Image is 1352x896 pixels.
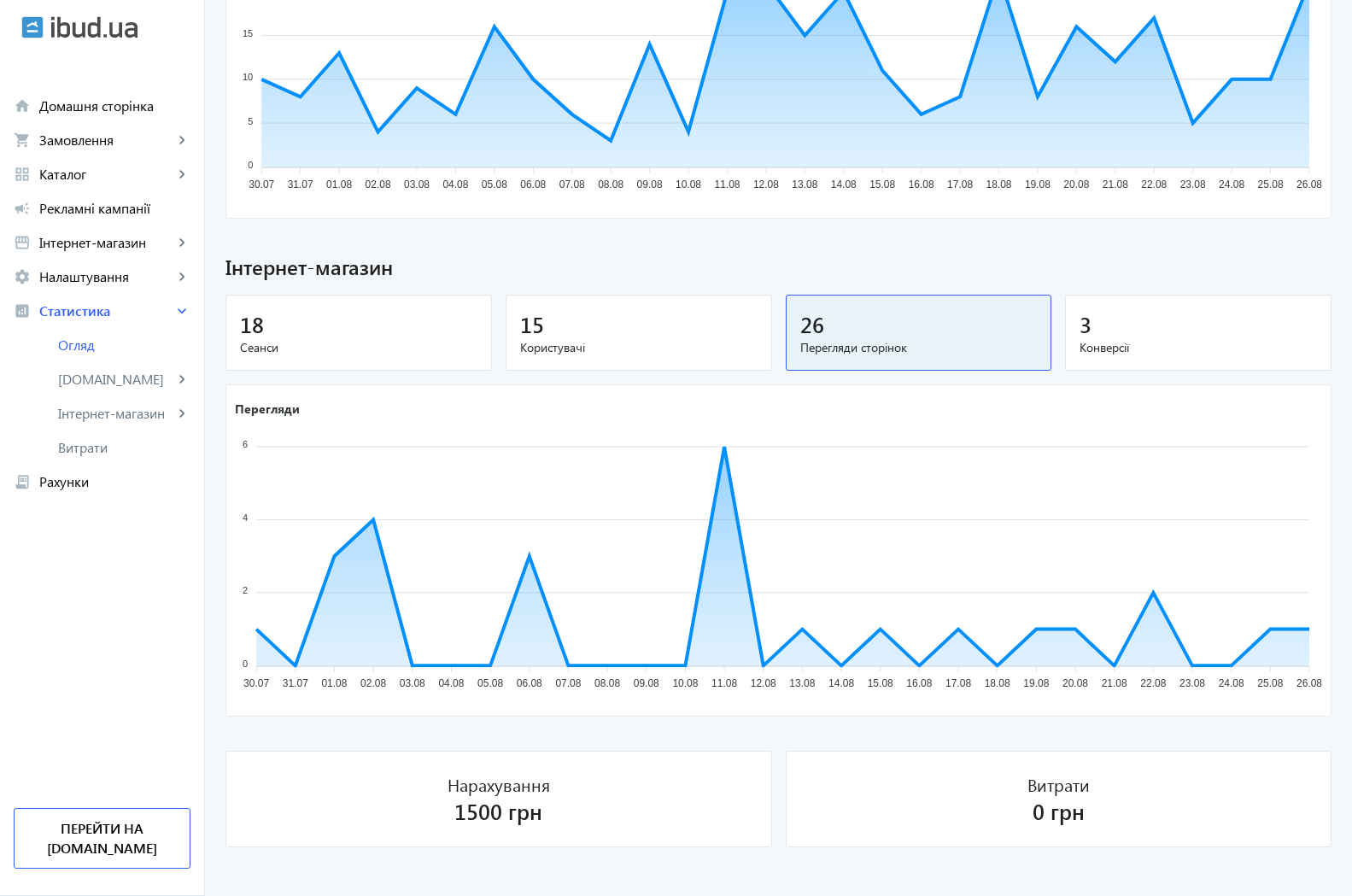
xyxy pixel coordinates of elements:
tspan: 02.08 [360,677,386,689]
span: Статистика [39,302,173,319]
span: Сеанси [240,339,477,356]
tspan: 04.08 [438,677,464,689]
div: Нарахування [448,772,550,796]
tspan: 07.08 [555,677,581,689]
mat-icon: keyboard_arrow_right [173,302,190,319]
tspan: 20.08 [1063,179,1089,191]
tspan: 22.08 [1141,179,1167,191]
span: Каталог [39,166,173,183]
mat-icon: keyboard_arrow_right [173,132,190,149]
tspan: 06.08 [520,179,546,191]
tspan: 23.08 [1179,677,1205,689]
tspan: 17.08 [945,677,971,689]
div: 1500 грн [454,796,542,826]
tspan: 4 [243,512,248,523]
span: 15 [520,310,544,338]
tspan: 19.08 [1025,179,1051,191]
tspan: 10.08 [676,179,701,191]
tspan: 6 [243,439,248,449]
tspan: 12.08 [751,677,776,689]
mat-icon: shopping_cart [14,132,31,149]
tspan: 05.08 [477,677,503,689]
mat-icon: keyboard_arrow_right [173,268,190,285]
span: Огляд [58,337,190,354]
tspan: 23.08 [1180,179,1206,191]
tspan: 14.08 [828,677,854,689]
span: Інтернет-магазин [58,405,173,422]
tspan: 13.08 [792,179,817,191]
span: Рекламні кампанії [39,200,190,217]
tspan: 26.08 [1296,179,1322,191]
tspan: 16.08 [906,677,932,689]
img: ibud.svg [21,16,44,38]
div: 0 грн [1033,796,1085,826]
tspan: 11.08 [714,179,740,191]
mat-icon: settings [14,268,31,285]
span: 3 [1080,310,1092,338]
tspan: 06.08 [517,677,542,689]
tspan: 01.08 [321,677,347,689]
tspan: 2 [243,585,248,595]
span: Витрати [58,439,190,456]
tspan: 31.07 [288,179,313,191]
tspan: 22.08 [1140,677,1166,689]
tspan: 15.08 [869,179,895,191]
tspan: 25.08 [1257,677,1283,689]
mat-icon: keyboard_arrow_right [173,234,190,251]
span: Налаштування [39,268,173,285]
tspan: 16.08 [909,179,934,191]
mat-icon: keyboard_arrow_right [173,166,190,183]
span: [DOMAIN_NAME] [58,371,173,388]
mat-icon: receipt_long [14,473,31,490]
span: Користувачі [520,339,758,356]
tspan: 01.08 [326,179,352,191]
tspan: 10 [243,73,253,83]
tspan: 26.08 [1296,677,1322,689]
tspan: 30.07 [243,677,269,689]
mat-icon: campaign [14,200,31,217]
tspan: 21.08 [1102,677,1127,689]
tspan: 04.08 [442,179,468,191]
tspan: 03.08 [400,677,425,689]
tspan: 20.08 [1062,677,1088,689]
span: Домашня сторінка [39,97,190,114]
tspan: 18.08 [986,179,1012,191]
tspan: 08.08 [594,677,620,689]
img: ibud_text.svg [51,16,138,38]
div: Витрати [1027,772,1090,796]
span: Рахунки [39,473,190,490]
tspan: 18.08 [985,677,1010,689]
text: Перегляди [235,400,300,416]
tspan: 21.08 [1103,179,1128,191]
tspan: 05.08 [482,179,507,191]
tspan: 12.08 [753,179,779,191]
mat-icon: keyboard_arrow_right [173,405,190,422]
tspan: 24.08 [1219,677,1244,689]
span: Інтернет-магазин [225,253,1332,282]
tspan: 17.08 [947,179,973,191]
tspan: 19.08 [1023,677,1049,689]
mat-icon: grid_view [14,166,31,183]
span: Замовлення [39,132,173,149]
tspan: 30.07 [249,179,274,191]
span: Конверсії [1080,339,1317,356]
a: Перейти на [DOMAIN_NAME] [14,808,190,869]
tspan: 14.08 [831,179,857,191]
tspan: 09.08 [634,677,659,689]
tspan: 10.08 [672,677,698,689]
span: 18 [240,310,264,338]
tspan: 15 [243,28,253,38]
span: 26 [800,310,824,338]
mat-icon: keyboard_arrow_right [173,371,190,388]
tspan: 08.08 [598,179,623,191]
tspan: 13.08 [789,677,815,689]
tspan: 11.08 [711,677,737,689]
tspan: 0 [248,160,253,170]
mat-icon: storefront [14,234,31,251]
tspan: 24.08 [1219,179,1244,191]
mat-icon: analytics [14,302,31,319]
tspan: 03.08 [404,179,430,191]
tspan: 5 [248,116,253,126]
span: Інтернет-магазин [39,234,173,251]
span: Перегляди сторінок [800,339,1038,356]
